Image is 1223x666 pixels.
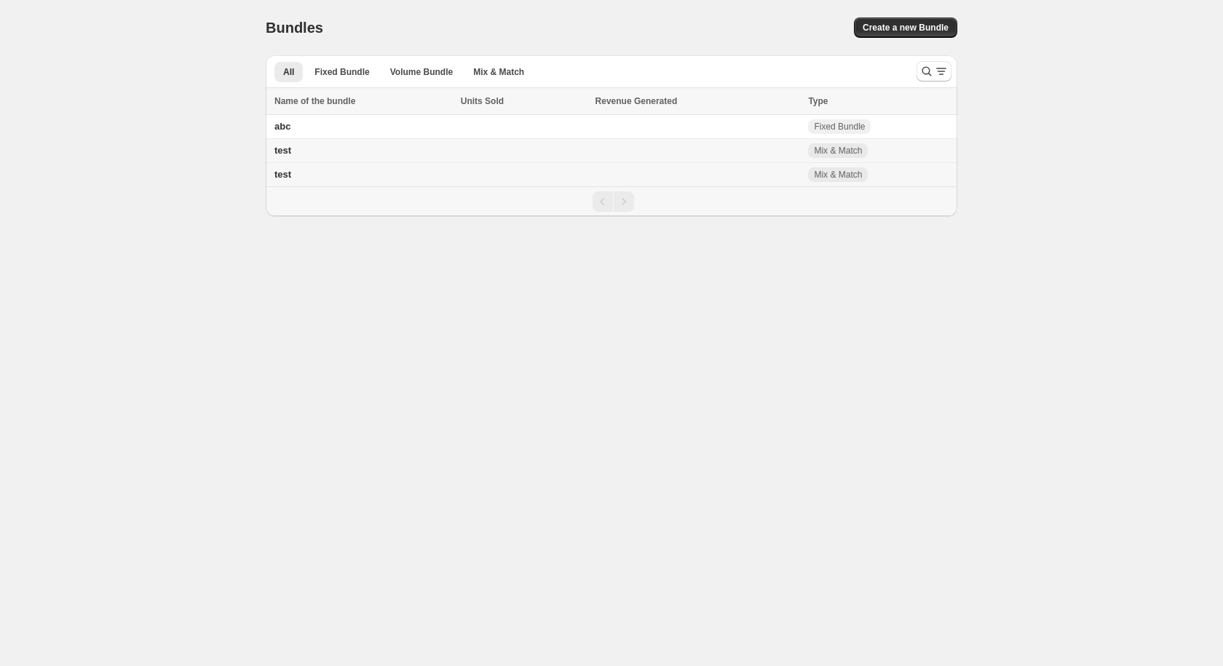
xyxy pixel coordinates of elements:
span: test [274,169,291,180]
span: Fixed Bundle [814,121,865,132]
span: Mix & Match [814,145,862,156]
button: Create a new Bundle [854,17,957,38]
span: Fixed Bundle [314,66,369,78]
button: Units Sold [461,94,518,108]
span: Mix & Match [814,169,862,181]
nav: Pagination [266,186,957,216]
div: Type [808,94,949,108]
span: Mix & Match [473,66,524,78]
span: abc [274,121,290,132]
span: Units Sold [461,94,504,108]
span: Create a new Bundle [863,22,949,33]
button: Search and filter results [917,61,951,82]
span: All [283,66,294,78]
button: Revenue Generated [595,94,692,108]
span: Volume Bundle [390,66,453,78]
span: test [274,145,291,156]
div: Name of the bundle [274,94,452,108]
h1: Bundles [266,19,323,36]
span: Revenue Generated [595,94,678,108]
